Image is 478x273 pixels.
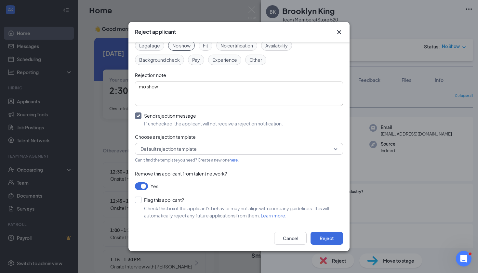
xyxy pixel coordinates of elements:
textarea: mo show [135,81,343,106]
span: Fit [203,42,208,49]
a: here [230,158,238,162]
span: Experience [212,56,237,63]
span: Availability [265,42,288,49]
span: No certification [220,42,253,49]
span: Remove this applicant from talent network? [135,171,227,176]
h3: Reject applicant [135,28,176,35]
svg: Cross [335,28,343,36]
span: Pay [192,56,200,63]
button: Reject [311,232,343,245]
span: Other [249,56,262,63]
span: Background check [139,56,180,63]
button: Close [335,28,343,36]
span: Choose a rejection template [135,134,196,140]
span: Check this box if the applicant's behavior may not align with company guidelines. This will autom... [144,205,329,218]
span: Yes [151,182,158,190]
span: No show [172,42,191,49]
iframe: Intercom live chat [456,251,471,266]
button: Cancel [274,232,307,245]
span: Can't find the template you need? Create a new one . [135,158,239,162]
span: Rejection note [135,72,166,78]
span: Default rejection template [140,144,197,154]
a: Learn more. [261,213,286,218]
span: Legal age [139,42,160,49]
